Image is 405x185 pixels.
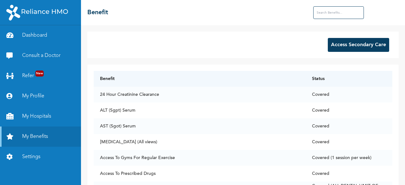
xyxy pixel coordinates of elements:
td: Covered [306,102,392,118]
td: 24 Hour Creatinine Clearance [94,87,306,102]
td: AST (Sgot) Serum [94,118,306,134]
td: Access To Gyms For Regular Exercise [94,150,306,166]
td: [MEDICAL_DATA] (All views) [94,134,306,150]
th: Benefit [94,71,306,87]
td: ALT (Sgpt) Serum [94,102,306,118]
input: Search Benefits... [313,6,364,19]
td: Covered [306,87,392,102]
td: Access To Prescribed Drugs [94,166,306,182]
td: Covered [306,118,392,134]
th: Status [306,71,392,87]
button: Access Secondary Care [328,38,389,52]
td: Covered [306,166,392,182]
td: Covered (1 session per week) [306,150,392,166]
img: RelianceHMO's Logo [6,5,68,21]
span: New [35,71,44,77]
td: Covered [306,134,392,150]
h2: Benefit [87,8,108,17]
